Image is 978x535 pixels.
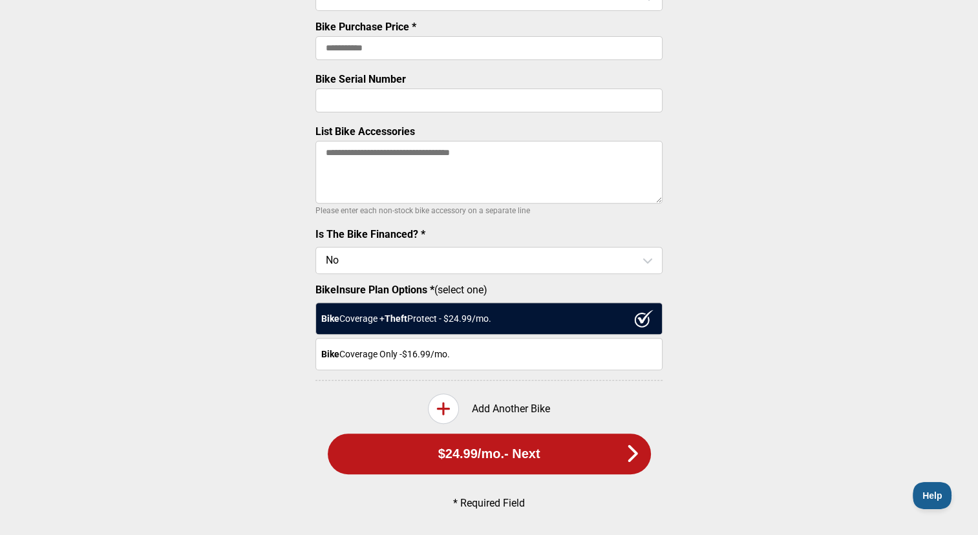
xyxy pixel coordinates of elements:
button: $24.99/mo.- Next [328,434,651,474]
iframe: Toggle Customer Support [913,482,952,509]
label: Is The Bike Financed? * [315,228,425,240]
label: List Bike Accessories [315,125,415,138]
div: Add Another Bike [315,393,663,424]
strong: Bike [321,313,339,324]
div: Coverage + Protect - $ 24.99 /mo. [315,302,663,335]
span: /mo. [478,446,504,461]
div: Coverage Only - $16.99 /mo. [315,338,663,370]
strong: BikeInsure Plan Options * [315,284,434,296]
strong: Theft [385,313,407,324]
img: ux1sgP1Haf775SAghJI38DyDlYP+32lKFAAAAAElFTkSuQmCC [634,309,654,328]
label: Bike Serial Number [315,73,406,85]
label: (select one) [315,284,663,296]
strong: Bike [321,349,339,359]
p: Please enter each non-stock bike accessory on a separate line [315,203,663,218]
label: Bike Purchase Price * [315,21,416,33]
p: * Required Field [337,497,641,509]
